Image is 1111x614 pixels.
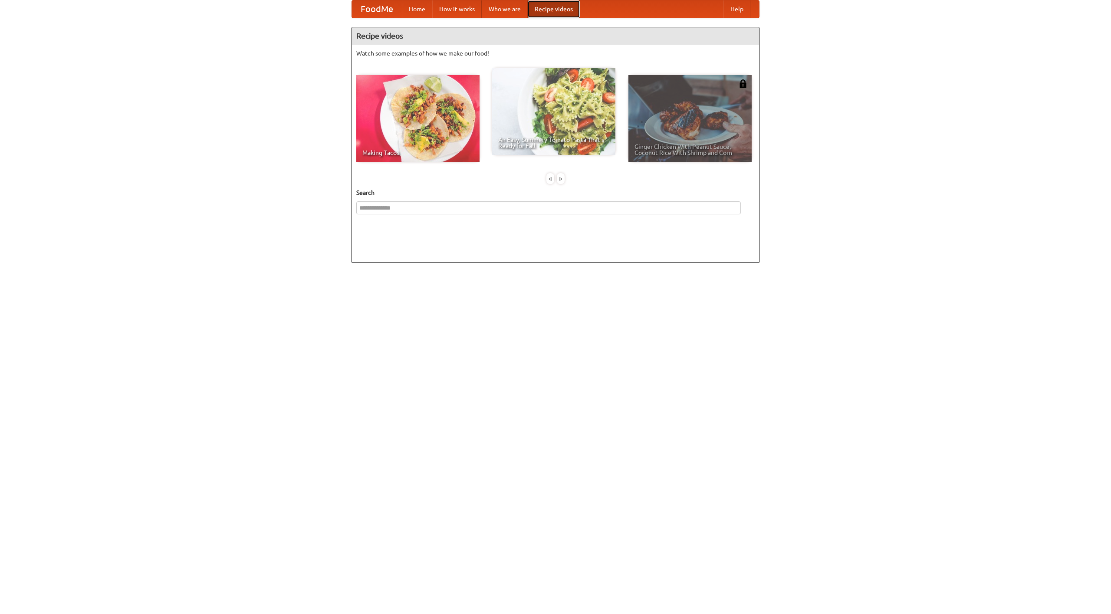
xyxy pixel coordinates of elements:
a: How it works [432,0,482,18]
h5: Search [356,188,755,197]
span: An Easy, Summery Tomato Pasta That's Ready for Fall [498,137,609,149]
h4: Recipe videos [352,27,759,45]
p: Watch some examples of how we make our food! [356,49,755,58]
div: « [546,173,554,184]
a: Home [402,0,432,18]
a: An Easy, Summery Tomato Pasta That's Ready for Fall [492,68,615,155]
img: 483408.png [739,79,747,88]
div: » [557,173,565,184]
a: FoodMe [352,0,402,18]
a: Making Tacos [356,75,480,162]
a: Help [723,0,750,18]
a: Who we are [482,0,528,18]
span: Making Tacos [362,150,473,156]
a: Recipe videos [528,0,580,18]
